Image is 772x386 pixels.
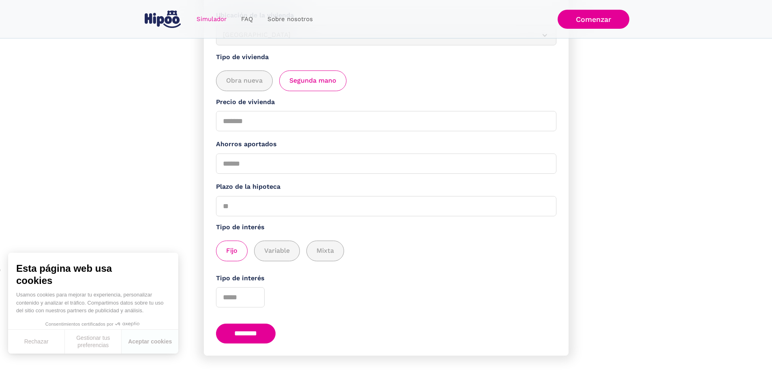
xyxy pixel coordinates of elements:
label: Ahorros aportados [216,139,556,149]
a: Sobre nosotros [260,11,320,27]
div: add_description_here [216,241,556,261]
a: Simulador [189,11,234,27]
div: add_description_here [216,70,556,91]
label: Tipo de interés [216,222,556,232]
label: Plazo de la hipoteca [216,182,556,192]
a: Comenzar [558,10,629,29]
span: Fijo [226,246,237,256]
span: Segunda mano [289,76,336,86]
a: FAQ [234,11,260,27]
span: Mixta [316,246,334,256]
span: Obra nueva [226,76,263,86]
label: Precio de vivienda [216,97,556,107]
span: Variable [264,246,290,256]
a: home [143,7,183,31]
label: Tipo de vivienda [216,52,556,62]
label: Tipo de interés [216,273,556,284]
